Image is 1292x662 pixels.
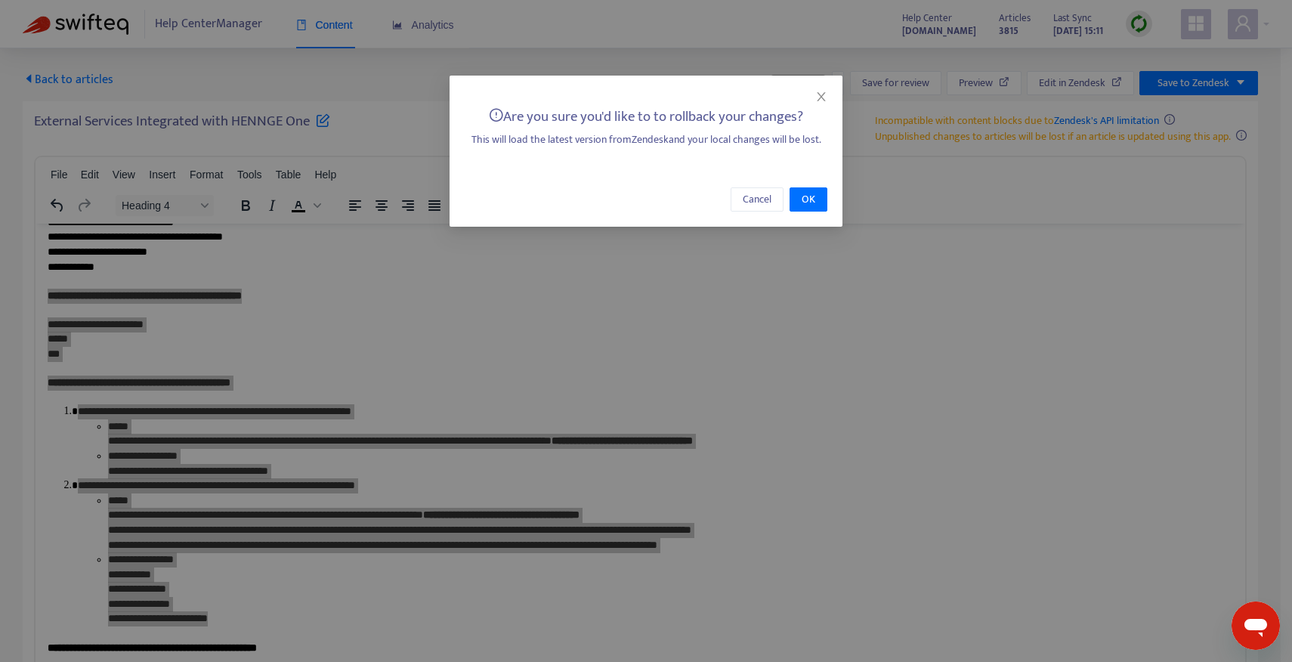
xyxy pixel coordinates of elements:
[465,131,827,148] div: This will load the latest version from Zendesk and your local changes will be lost.
[743,191,771,208] span: Cancel
[1232,602,1280,650] iframe: Button to launch messaging window, conversation in progress
[731,187,784,212] button: Cancel
[790,187,827,212] button: OK
[813,88,830,105] button: Close
[815,91,827,103] span: close
[465,108,827,126] h5: Are you sure you'd like to to rollback your changes?
[802,191,815,208] span: OK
